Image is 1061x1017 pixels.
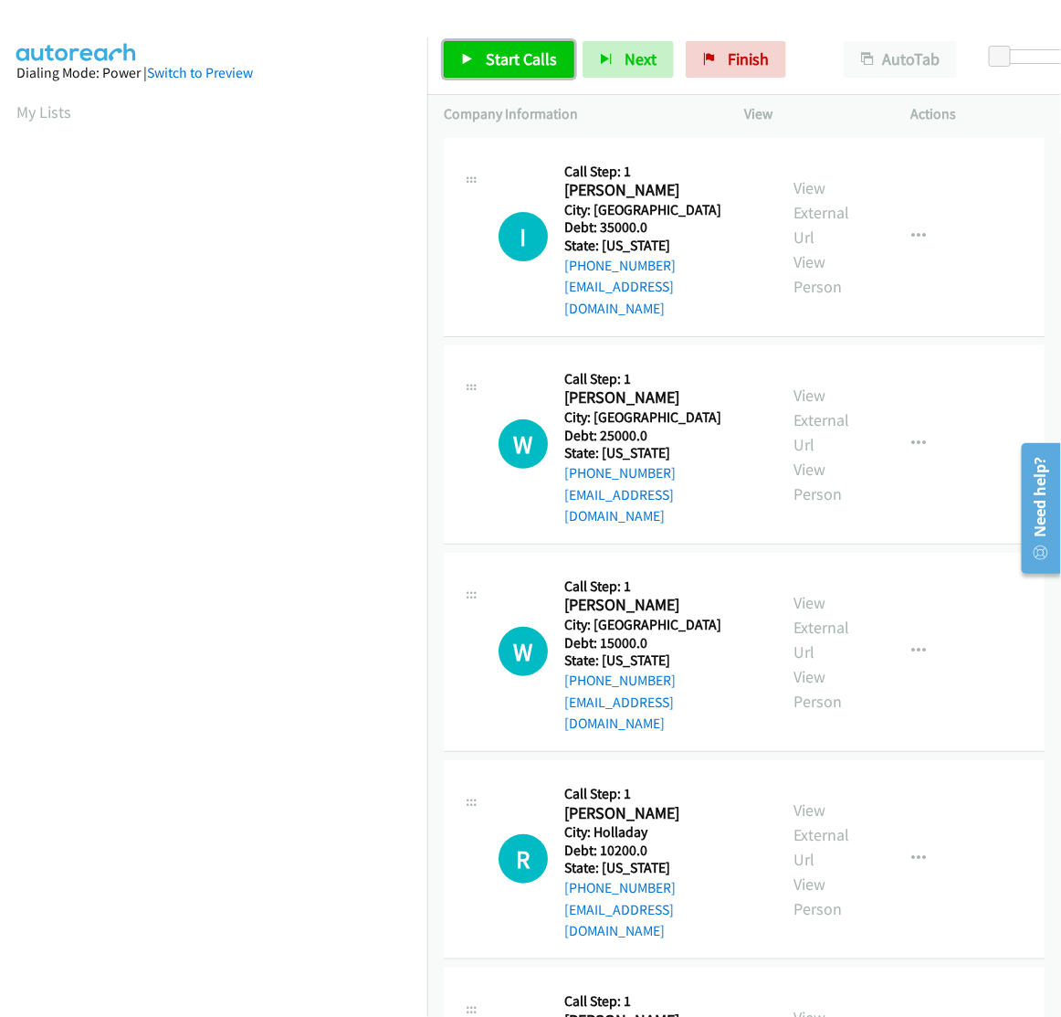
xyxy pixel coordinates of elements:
[564,387,752,408] h2: [PERSON_NAME]
[793,459,842,504] a: View Person
[686,41,786,78] a: Finish
[728,48,769,69] span: Finish
[793,800,849,870] a: View External Url
[499,419,548,469] div: The call is yet to be attempted
[16,141,427,1009] iframe: Dialpad
[564,901,674,940] a: [EMAIL_ADDRESS][DOMAIN_NAME]
[499,834,548,884] div: The call is yet to be attempted
[564,444,761,462] h5: State: [US_STATE]
[564,634,761,652] h5: Debt: 15000.0
[564,427,761,445] h5: Debt: 25000.0
[583,41,674,78] button: Next
[564,278,674,317] a: [EMAIL_ADDRESS][DOMAIN_NAME]
[564,237,761,255] h5: State: [US_STATE]
[911,103,1045,125] p: Actions
[564,180,752,201] h2: [PERSON_NAME]
[844,41,957,78] button: AutoTab
[564,859,761,877] h5: State: [US_STATE]
[564,652,761,670] h5: State: [US_STATE]
[1008,436,1061,581] iframe: Resource Center
[564,842,761,860] h5: Debt: 10200.0
[499,212,548,261] div: The call is yet to be attempted
[16,101,71,122] a: My Lists
[564,486,674,525] a: [EMAIL_ADDRESS][DOMAIN_NAME]
[564,577,761,596] h5: Call Step: 1
[793,251,842,297] a: View Person
[793,177,849,248] a: View External Url
[486,48,557,69] span: Start Calls
[499,419,548,469] h1: W
[564,370,761,388] h5: Call Step: 1
[564,992,761,1011] h5: Call Step: 1
[793,385,849,455] a: View External Url
[793,666,842,712] a: View Person
[499,627,548,676] div: The call is yet to be attempted
[793,592,849,662] a: View External Url
[564,163,761,181] h5: Call Step: 1
[444,103,711,125] p: Company Information
[564,464,676,482] a: [PHONE_NUMBER]
[564,408,761,427] h5: City: [GEOGRAPHIC_DATA]
[564,257,676,274] a: [PHONE_NUMBER]
[147,64,253,81] a: Switch to Preview
[625,48,657,69] span: Next
[744,103,878,125] p: View
[564,672,676,689] a: [PHONE_NUMBER]
[564,785,761,803] h5: Call Step: 1
[499,212,548,261] h1: I
[564,803,752,824] h2: [PERSON_NAME]
[564,201,761,219] h5: City: [GEOGRAPHIC_DATA]
[564,694,674,733] a: [EMAIL_ADDRESS][DOMAIN_NAME]
[564,218,761,237] h5: Debt: 35000.0
[16,62,411,84] div: Dialing Mode: Power |
[564,595,752,616] h2: [PERSON_NAME]
[499,834,548,884] h1: R
[564,616,761,634] h5: City: [GEOGRAPHIC_DATA]
[564,879,676,896] a: [PHONE_NUMBER]
[564,823,761,842] h5: City: Holladay
[444,41,574,78] a: Start Calls
[499,627,548,676] h1: W
[793,874,842,919] a: View Person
